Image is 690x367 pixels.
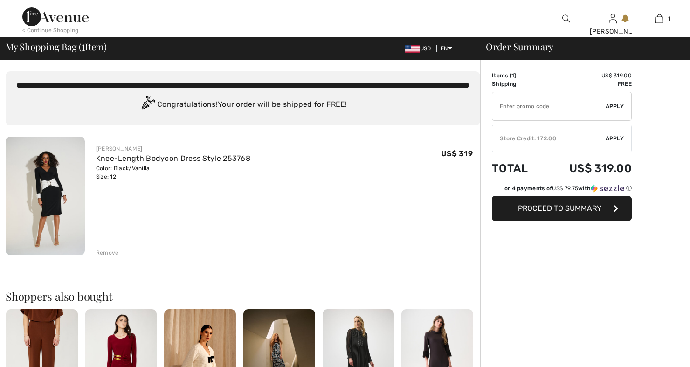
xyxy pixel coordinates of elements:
[668,14,670,23] span: 1
[441,45,452,52] span: EN
[6,42,107,51] span: My Shopping Bag ( Item)
[96,145,250,153] div: [PERSON_NAME]
[543,152,632,184] td: US$ 319.00
[138,96,157,114] img: Congratulation2.svg
[511,72,514,79] span: 1
[6,137,85,255] img: Knee-Length Bodycon Dress Style 253768
[609,13,617,24] img: My Info
[96,164,250,181] div: Color: Black/Vanilla Size: 12
[552,185,578,192] span: US$ 79.75
[492,80,543,88] td: Shipping
[606,134,624,143] span: Apply
[492,184,632,196] div: or 4 payments ofUS$ 79.75withSezzle Click to learn more about Sezzle
[96,154,250,163] a: Knee-Length Bodycon Dress Style 253768
[96,249,119,257] div: Remove
[609,14,617,23] a: Sign In
[17,96,469,114] div: Congratulations! Your order will be shipped for FREE!
[492,152,543,184] td: Total
[543,80,632,88] td: Free
[405,45,420,53] img: US Dollar
[492,196,632,221] button: Proceed to Summary
[492,71,543,80] td: Items ( )
[475,42,684,51] div: Order Summary
[492,92,606,120] input: Promo code
[562,13,570,24] img: search the website
[22,26,79,35] div: < Continue Shopping
[441,149,473,158] span: US$ 319
[504,184,632,193] div: or 4 payments of with
[518,204,601,213] span: Proceed to Summary
[590,27,635,36] div: [PERSON_NAME]
[492,134,606,143] div: Store Credit: 172.00
[405,45,435,52] span: USD
[543,71,632,80] td: US$ 319.00
[6,291,480,302] h2: Shoppers also bought
[636,13,682,24] a: 1
[655,13,663,24] img: My Bag
[591,184,624,193] img: Sezzle
[22,7,89,26] img: 1ère Avenue
[82,40,85,52] span: 1
[606,102,624,111] span: Apply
